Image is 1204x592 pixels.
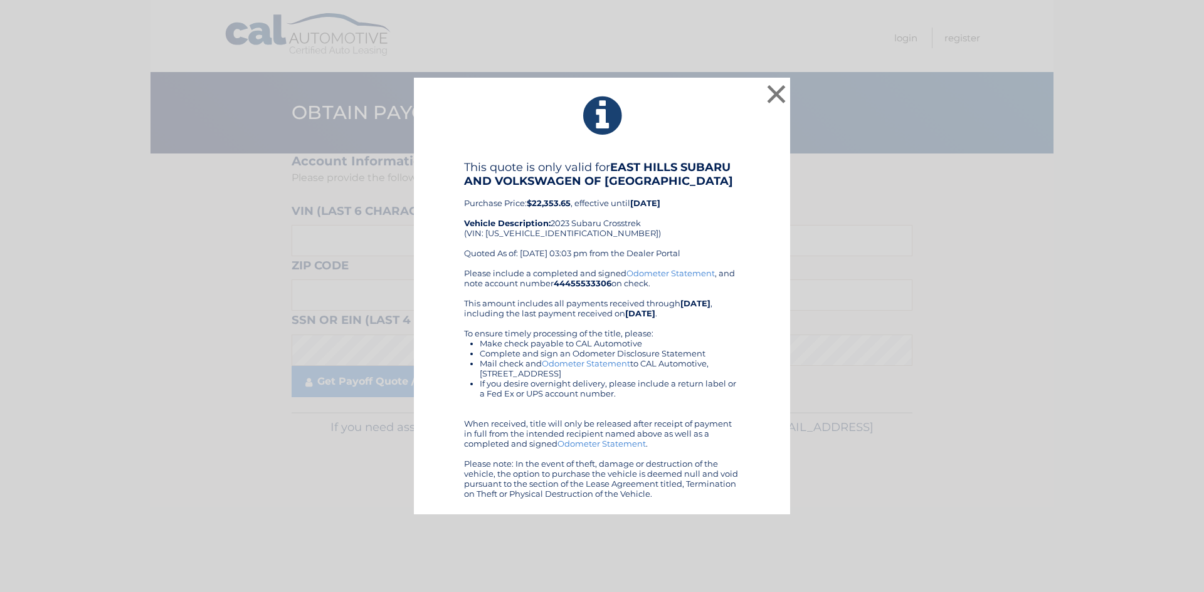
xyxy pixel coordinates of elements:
[464,160,740,268] div: Purchase Price: , effective until 2023 Subaru Crosstrek (VIN: [US_VEHICLE_IDENTIFICATION_NUMBER])...
[625,308,655,318] b: [DATE]
[626,268,715,278] a: Odometer Statement
[554,278,611,288] b: 44455533306
[464,268,740,499] div: Please include a completed and signed , and note account number on check. This amount includes al...
[630,198,660,208] b: [DATE]
[480,348,740,358] li: Complete and sign an Odometer Disclosure Statement
[464,160,733,188] b: EAST HILLS SUBARU AND VOLKSWAGEN OF [GEOGRAPHIC_DATA]
[680,298,710,308] b: [DATE]
[527,198,571,208] b: $22,353.65
[764,81,789,106] button: ×
[480,378,740,398] li: If you desire overnight delivery, please include a return label or a Fed Ex or UPS account number.
[480,358,740,378] li: Mail check and to CAL Automotive, [STREET_ADDRESS]
[464,160,740,188] h4: This quote is only valid for
[464,218,551,228] strong: Vehicle Description:
[542,358,630,368] a: Odometer Statement
[480,338,740,348] li: Make check payable to CAL Automotive
[557,439,646,449] a: Odometer Statement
